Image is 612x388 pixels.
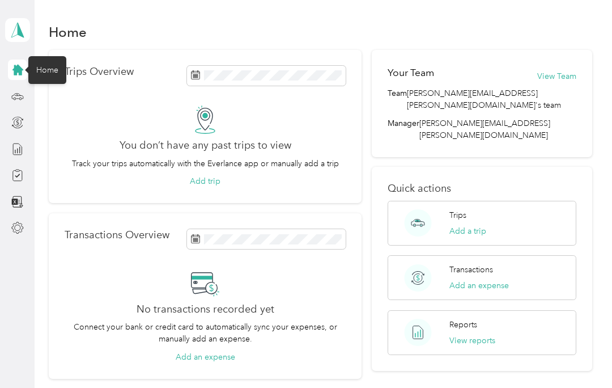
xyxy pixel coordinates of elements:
[449,225,486,237] button: Add a trip
[120,140,291,151] h2: You don’t have any past trips to view
[72,158,339,170] p: Track your trips automatically with the Everlance app or manually add a trip
[65,66,134,78] p: Trips Overview
[190,175,220,187] button: Add trip
[176,351,235,363] button: Add an expense
[388,66,434,80] h2: Your Team
[449,280,509,292] button: Add an expense
[407,87,577,111] span: [PERSON_NAME][EMAIL_ADDRESS][PERSON_NAME][DOMAIN_NAME]'s team
[419,119,550,140] span: [PERSON_NAME][EMAIL_ADDRESS][PERSON_NAME][DOMAIN_NAME]
[449,319,477,331] p: Reports
[49,26,87,38] h1: Home
[388,183,577,195] p: Quick actions
[449,335,495,347] button: View reports
[449,209,466,221] p: Trips
[137,303,274,315] h2: No transactions recorded yet
[537,70,576,82] button: View Team
[449,264,493,276] p: Transactions
[549,324,612,388] iframe: Everlance-gr Chat Button Frame
[28,56,66,84] div: Home
[388,117,419,141] span: Manager
[65,229,169,241] p: Transactions Overview
[388,87,407,111] span: Team
[65,321,346,345] p: Connect your bank or credit card to automatically sync your expenses, or manually add an expense.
